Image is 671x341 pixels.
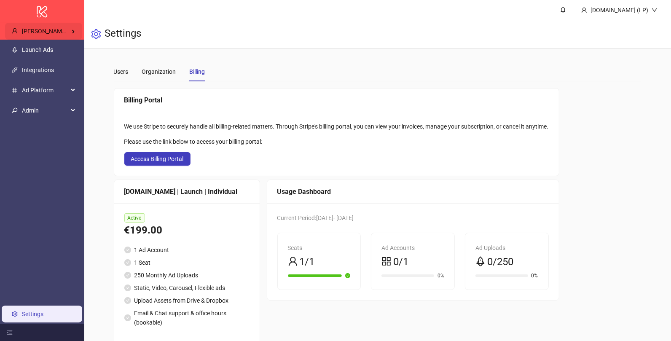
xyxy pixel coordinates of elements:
[124,213,145,223] span: Active
[124,297,131,304] span: check-circle
[124,223,250,239] div: €199.00
[12,28,18,34] span: user
[393,254,408,270] span: 0/1
[124,283,250,293] li: Static, Video, Carousel, Flexible ads
[124,271,250,280] li: 250 Monthly Ad Uploads
[22,102,68,119] span: Admin
[345,273,350,278] span: check-circle
[124,258,250,267] li: 1 Seat
[22,311,43,317] a: Settings
[7,330,13,336] span: menu-fold
[124,95,549,105] div: Billing Portal
[475,243,538,252] div: Ad Uploads
[652,7,658,13] span: down
[288,243,351,252] div: Seats
[124,309,250,327] li: Email & Chat support & office hours (bookable)
[124,122,549,131] div: We use Stripe to securely handle all billing-related matters. Through Stripe's billing portal, yo...
[487,254,513,270] span: 0/250
[131,156,184,162] span: Access Billing Portal
[531,273,538,278] span: 0%
[22,82,68,99] span: Ad Platform
[277,215,354,221] span: Current Period: [DATE] - [DATE]
[381,256,392,266] span: appstore
[124,285,131,291] span: check-circle
[22,46,53,53] a: Launch Ads
[91,29,101,39] span: setting
[581,7,587,13] span: user
[142,67,176,76] div: Organization
[12,107,18,113] span: key
[124,259,131,266] span: check-circle
[105,27,141,41] h3: Settings
[437,273,444,278] span: 0%
[124,245,250,255] li: 1 Ad Account
[190,67,205,76] div: Billing
[22,28,89,35] span: [PERSON_NAME]'s Kitchn
[124,186,250,197] div: [DOMAIN_NAME] | Launch | Individual
[124,314,131,321] span: check-circle
[124,272,131,279] span: check-circle
[124,247,131,253] span: check-circle
[12,87,18,93] span: number
[124,137,549,146] div: Please use the link below to access your billing portal:
[288,256,298,266] span: user
[114,67,129,76] div: Users
[22,67,54,73] a: Integrations
[475,256,486,266] span: rocket
[124,152,191,166] button: Access Billing Portal
[381,243,444,252] div: Ad Accounts
[277,186,549,197] div: Usage Dashboard
[300,254,315,270] span: 1/1
[560,7,566,13] span: bell
[124,296,250,305] li: Upload Assets from Drive & Dropbox
[587,5,652,15] div: [DOMAIN_NAME] (LP)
